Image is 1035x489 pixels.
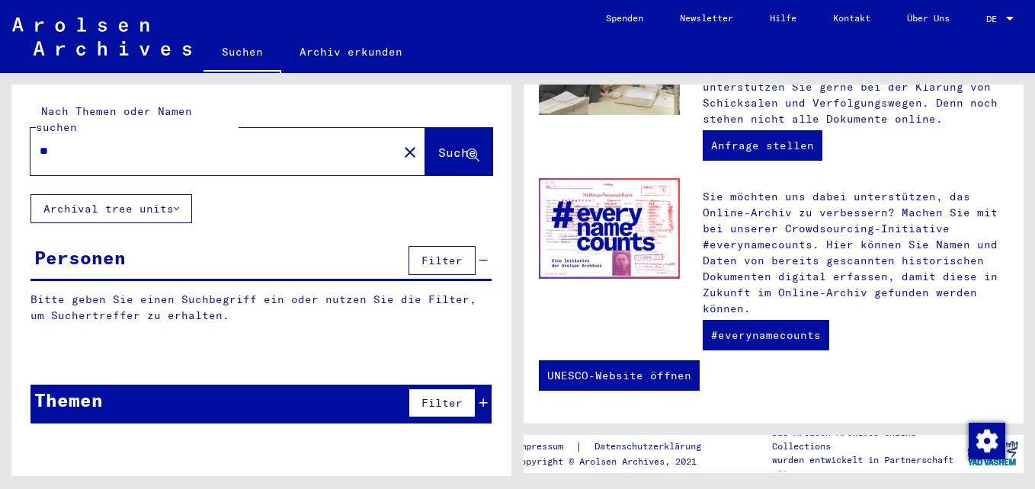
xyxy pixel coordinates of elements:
a: Archiv erkunden [281,34,421,70]
p: Bitte geben Sie einen Suchbegriff ein oder nutzen Sie die Filter, um Suchertreffer zu erhalten. [30,292,492,324]
div: | [515,439,719,455]
a: #everynamecounts [703,320,829,350]
button: Clear [395,136,425,167]
a: Anfrage stellen [703,130,822,161]
button: Filter [409,246,476,275]
mat-icon: close [401,143,419,161]
span: Filter [421,396,463,410]
p: Sie möchten uns dabei unterstützen, das Online-Archiv zu verbessern? Machen Sie mit bei unserer C... [703,189,1008,317]
div: Personen [34,244,126,271]
img: Zustimmung ändern [969,423,1005,459]
span: Filter [421,254,463,267]
img: yv_logo.png [964,434,1021,472]
button: Suche [425,128,492,175]
span: DE [986,14,1003,24]
mat-label: Nach Themen oder Namen suchen [36,104,192,134]
a: Datenschutzerklärung [582,439,719,455]
a: UNESCO-Website öffnen [539,360,700,391]
button: Archival tree units [30,194,192,223]
button: Filter [409,388,476,417]
p: wurden entwickelt in Partnerschaft mit [772,453,961,481]
a: Suchen [203,34,281,73]
img: Arolsen_neg.svg [12,18,191,56]
img: enc.jpg [539,178,680,279]
a: Impressum [515,439,575,455]
span: Suche [438,145,476,160]
p: Copyright © Arolsen Archives, 2021 [515,455,719,468]
div: Themen [34,386,103,414]
p: Die Arolsen Archives Online-Collections [772,426,961,453]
